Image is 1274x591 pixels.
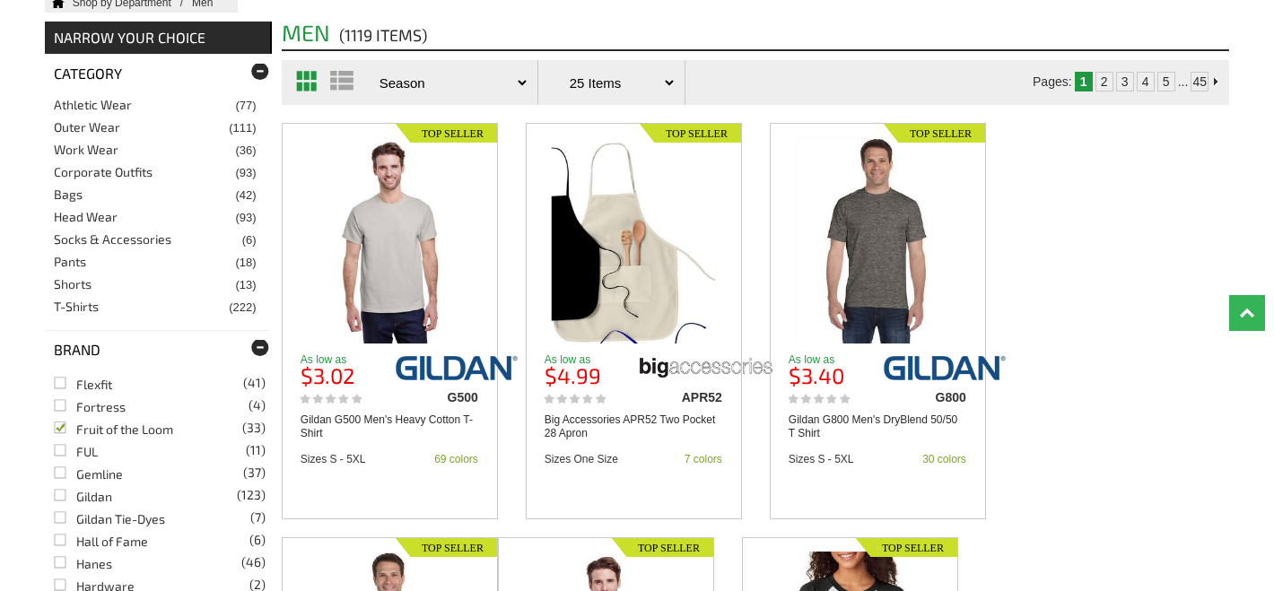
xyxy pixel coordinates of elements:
b: $3.02 [301,362,354,388]
img: Top Seller [856,538,957,557]
a: Gildan G800 Men's DryBlend 50/50 T Shirt [789,413,966,440]
img: big-accessories/apr52 [639,354,773,381]
a: Socks & Accessories [54,231,171,247]
img: Top Seller [884,124,985,143]
span: (11) [246,444,266,456]
img: Next Page [1214,78,1217,85]
span: (93) [235,164,256,182]
a: Fruit of the Loom(33) [54,422,173,437]
a: Gemline(37) [54,466,123,482]
span: (77) [235,97,256,115]
a: Gildan G800 Men's DryBlend 50/50 T Shirt [771,137,985,343]
span: (123) [237,489,266,501]
span: (18) [235,254,256,272]
span: (46) [241,556,266,569]
a: Gildan(123) [54,489,112,504]
a: Gildan G500 Men's Heavy Cotton T-Shirt [283,137,497,343]
a: FUL(11) [54,444,98,459]
a: Big Accessories APR52 Two Pocket 28 [527,137,741,343]
a: Gildan G500 Men's Heavy Cotton T-Shirt [301,413,478,440]
div: 7 colors [685,454,722,465]
td: Pages: [1033,72,1072,91]
a: Head Wear [54,209,118,224]
b: $4.99 [545,362,601,388]
div: G500 [386,391,477,404]
span: (6) [249,534,266,546]
span: (1119 items) [339,25,427,50]
a: 5 [1163,74,1170,89]
a: Flexfit(41) [54,377,112,392]
a: Shorts [54,276,92,291]
span: (2) [249,578,266,591]
span: (4) [249,399,266,412]
img: Big Accessories APR52 Two Pocket 28 [551,137,716,343]
b: $3.40 [789,362,844,388]
span: (6) [242,231,257,249]
span: (7) [250,511,266,524]
div: Sizes S - 5XL [301,454,366,465]
span: (42) [235,187,256,204]
a: Corporate Outfits [54,164,153,179]
a: Fortress(4) [54,399,126,414]
a: 3 [1121,74,1129,89]
span: (33) [242,422,266,434]
a: Bags [54,187,83,202]
img: Top Seller [396,538,497,557]
span: (36) [235,142,256,160]
a: 2 [1101,74,1108,89]
span: (13) [235,276,256,294]
a: Big Accessories APR52 Two Pocket 28 Apron [545,413,722,440]
a: Outer Wear [54,119,120,135]
td: 1 [1075,72,1093,91]
div: APR52 [630,391,721,404]
p: As low as [789,354,880,365]
div: Sizes One Size [545,454,618,465]
div: 69 colors [434,454,478,465]
div: 30 colors [922,454,966,465]
a: Gildan Tie-Dyes(7) [54,511,165,526]
span: (222) [229,299,256,317]
a: 4 [1142,74,1149,89]
a: Top [1229,295,1265,331]
div: G800 [874,391,965,404]
h2: Men [282,22,1229,49]
a: Hall of Fame(6) [54,534,148,549]
img: Gildan G800 Men's DryBlend 50/50 T Shirt [795,137,960,343]
span: (111) [229,119,256,137]
a: Athletic Wear [54,97,132,112]
a: Work Wear [54,142,118,157]
a: Pants [54,254,86,269]
a: T-Shirts [54,299,99,314]
img: Top Seller [612,538,713,557]
div: Brand [45,330,270,369]
div: Sizes S - 5XL [789,454,854,465]
img: Gildan G500 Men's Heavy Cotton T-Shirt [307,137,472,343]
a: 45 [1193,74,1208,89]
img: gildan/g500 [395,354,519,381]
div: Category [45,54,270,92]
span: (41) [243,377,266,389]
img: Top Seller [640,124,741,143]
td: ... [1178,72,1189,91]
img: Top Seller [396,124,497,143]
p: As low as [301,354,392,365]
span: (37) [243,466,266,479]
span: (93) [235,209,256,227]
a: Hanes(46) [54,556,112,571]
img: gildan/g800 [883,354,1007,381]
div: NARROW YOUR CHOICE [45,22,272,54]
p: As low as [545,354,636,365]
